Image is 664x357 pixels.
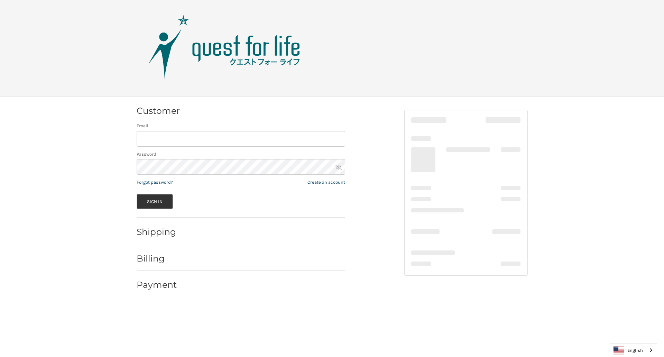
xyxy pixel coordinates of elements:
[307,180,345,185] a: Create an account
[610,344,657,357] a: English
[137,106,180,116] h2: Customer
[137,253,177,264] h2: Billing
[137,151,345,158] label: Password
[137,180,173,185] a: Forgot password?
[137,280,177,290] h2: Payment
[137,227,177,237] h2: Shipping
[137,122,345,129] label: Email
[610,344,657,357] aside: Language selected: English
[138,13,311,83] img: Quest Group
[137,194,173,209] button: Sign In
[610,344,657,357] div: Language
